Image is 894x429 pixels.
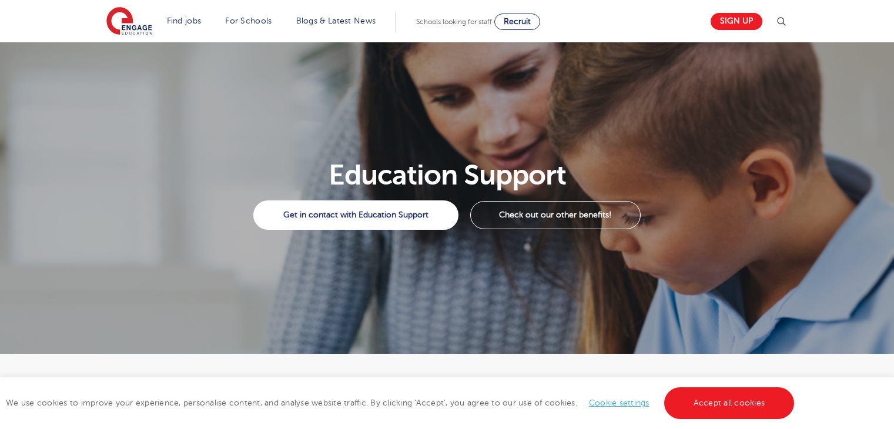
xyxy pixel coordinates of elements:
[504,17,531,26] span: Recruit
[6,398,797,407] span: We use cookies to improve your experience, personalise content, and analyse website traffic. By c...
[494,14,540,30] a: Recruit
[167,16,202,25] a: Find jobs
[225,16,272,25] a: For Schools
[589,398,649,407] a: Cookie settings
[296,16,376,25] a: Blogs & Latest News
[253,200,458,230] a: Get in contact with Education Support
[106,7,152,36] img: Engage Education
[470,201,641,229] a: Check out our other benefits!
[99,161,795,189] h1: Education Support
[711,13,762,30] a: Sign up
[664,387,795,419] a: Accept all cookies
[416,18,492,26] span: Schools looking for staff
